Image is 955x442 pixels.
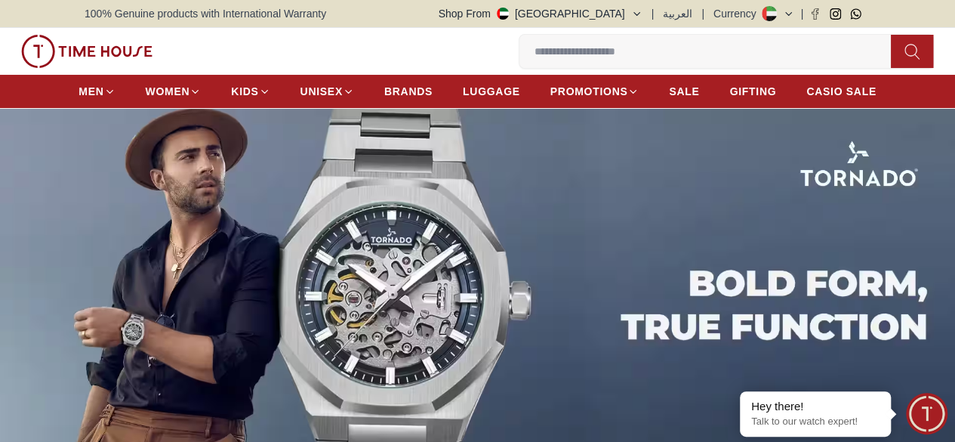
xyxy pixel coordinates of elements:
a: KIDS [231,78,270,105]
a: Instagram [830,8,841,20]
a: PROMOTIONS [550,78,639,105]
span: SALE [669,84,699,99]
a: SALE [669,78,699,105]
span: MEN [79,84,103,99]
a: WOMEN [146,78,202,105]
span: PROMOTIONS [550,84,628,99]
span: LUGGAGE [463,84,520,99]
a: CASIO SALE [806,78,876,105]
div: Hey there! [751,399,880,414]
a: LUGGAGE [463,78,520,105]
button: العربية [663,6,692,21]
a: Facebook [809,8,821,20]
span: | [701,6,704,21]
a: BRANDS [384,78,433,105]
div: Chat Widget [906,393,947,434]
span: CASIO SALE [806,84,876,99]
a: GIFTING [729,78,776,105]
span: UNISEX [300,84,343,99]
span: GIFTING [729,84,776,99]
div: Currency [713,6,762,21]
span: | [800,6,803,21]
span: | [652,6,655,21]
button: Shop From[GEOGRAPHIC_DATA] [439,6,642,21]
span: KIDS [231,84,258,99]
span: 100% Genuine products with International Warranty [85,6,326,21]
p: Talk to our watch expert! [751,416,880,428]
span: BRANDS [384,84,433,99]
a: MEN [79,78,115,105]
a: Whatsapp [850,8,861,20]
img: ... [21,35,152,68]
a: UNISEX [300,78,354,105]
span: WOMEN [146,84,190,99]
img: United Arab Emirates [497,8,509,20]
